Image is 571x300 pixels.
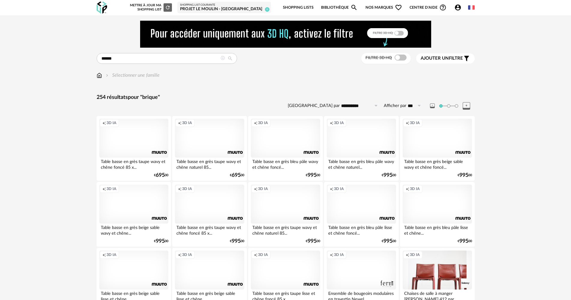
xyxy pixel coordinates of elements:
img: OXP [97,1,107,14]
a: BibliothèqueMagnify icon [321,1,358,15]
div: Table basse en grès beige sable wavy et chêne foncé... [403,158,472,170]
div: Table basse en grès taupe wavy et chêne foncé 85 x... [175,224,244,236]
span: 995 [459,173,468,177]
span: Creation icon [406,252,409,257]
span: Filtre 3D HQ [365,56,392,60]
div: Table basse en grès taupe wavy et chêne naturel 85... [251,224,320,236]
a: Creation icon 3D IA Table basse en grès taupe wavy et chêne naturel 85... €69500 [172,116,247,181]
div: Table basse en grès taupe wavy et chêne naturel 85... [175,158,244,170]
span: 995 [459,239,468,243]
div: € 00 [382,173,396,177]
a: Creation icon 3D IA Table basse en grès taupe wavy et chêne naturel 85... €99500 [248,182,323,247]
span: 995 [308,173,317,177]
span: 3D IA [334,186,344,191]
a: Creation icon 3D IA Table basse en grès taupe wavy et chêne foncé 85 x... €69500 [97,116,171,181]
a: Shopping Lists [283,1,314,15]
div: Table basse en grès bleu pâle wavy et chêne foncé... [251,158,320,170]
span: pour "brique" [128,95,160,100]
span: 695 [232,173,241,177]
span: Ajouter un [421,56,449,61]
span: 3D IA [334,252,344,257]
span: Creation icon [254,120,257,125]
div: € 00 [154,173,168,177]
span: 995 [232,239,241,243]
div: € 00 [458,239,472,243]
span: Creation icon [406,120,409,125]
span: 3D IA [258,186,268,191]
a: Creation icon 3D IA Table basse en grès beige sable wavy et chêne foncé... €99500 [400,116,474,181]
div: Table basse en grès taupe wavy et chêne foncé 85 x... [99,158,168,170]
span: 3D IA [107,252,116,257]
span: 995 [308,239,317,243]
a: Creation icon 3D IA Table basse en grès bleu pâle wavy et chêne naturel... €99500 [324,116,398,181]
div: € 00 [306,173,320,177]
span: 3D IA [410,186,420,191]
span: Creation icon [102,252,106,257]
span: 0 [265,7,269,12]
span: 3D IA [182,186,192,191]
div: € 00 [306,239,320,243]
span: 3D IA [107,120,116,125]
span: filtre [421,55,463,61]
span: 995 [383,239,392,243]
span: 3D IA [410,252,420,257]
span: Centre d'aideHelp Circle Outline icon [410,4,446,11]
span: Nos marques [365,1,402,15]
div: € 00 [230,173,244,177]
div: € 00 [230,239,244,243]
div: € 00 [382,239,396,243]
span: Creation icon [254,186,257,191]
img: fr [468,4,475,11]
span: 3D IA [410,120,420,125]
span: 3D IA [182,252,192,257]
span: Creation icon [406,186,409,191]
span: 3D IA [182,120,192,125]
a: Creation icon 3D IA Table basse en grès beige sable wavy et chêne... €99500 [97,182,171,247]
span: 3D IA [334,120,344,125]
span: Creation icon [102,120,106,125]
div: Mettre à jour ma Shopping List [129,3,172,12]
span: Heart Outline icon [395,4,402,11]
label: [GEOGRAPHIC_DATA] par [288,103,340,109]
img: svg+xml;base64,PHN2ZyB3aWR0aD0iMTYiIGhlaWdodD0iMTYiIHZpZXdCb3g9IjAgMCAxNiAxNiIgZmlsbD0ibm9uZSIgeG... [105,72,110,79]
div: 254 résultats [97,94,475,101]
div: € 00 [154,239,168,243]
span: Creation icon [178,186,182,191]
a: Creation icon 3D IA Table basse en grès bleu pâle lisse et chêne foncé... €99500 [324,182,398,247]
span: 3D IA [107,186,116,191]
span: Creation icon [178,120,182,125]
div: Sélectionner une famille [105,72,160,79]
span: Account Circle icon [454,4,461,11]
img: svg+xml;base64,PHN2ZyB3aWR0aD0iMTYiIGhlaWdodD0iMTciIHZpZXdCb3g9IjAgMCAxNiAxNyIgZmlsbD0ibm9uZSIgeG... [97,72,102,79]
span: 695 [156,173,165,177]
label: Afficher par [384,103,406,109]
button: Ajouter unfiltre Filter icon [416,53,475,64]
div: € 00 [458,173,472,177]
span: Creation icon [254,252,257,257]
div: Shopping List courante [180,3,268,7]
span: Creation icon [330,120,333,125]
span: Account Circle icon [454,4,464,11]
span: 995 [156,239,165,243]
div: Projet Le Moulin - [GEOGRAPHIC_DATA] [180,7,268,12]
a: Creation icon 3D IA Table basse en grès taupe wavy et chêne foncé 85 x... €99500 [172,182,247,247]
div: Table basse en grès beige sable wavy et chêne... [99,224,168,236]
span: Creation icon [330,186,333,191]
span: Creation icon [102,186,106,191]
span: Magnify icon [350,4,358,11]
a: Shopping List courante Projet Le Moulin - [GEOGRAPHIC_DATA] 0 [180,3,268,12]
span: 3D IA [258,120,268,125]
span: Filter icon [463,55,470,62]
div: Table basse en grès bleu pâle wavy et chêne naturel... [327,158,396,170]
div: Table basse en grès bleu pâle lisse et chêne foncé... [327,224,396,236]
span: Help Circle Outline icon [439,4,446,11]
span: Creation icon [330,252,333,257]
span: Refresh icon [165,6,170,9]
img: NEW%20NEW%20HQ%20NEW_V1.gif [140,21,431,48]
a: Creation icon 3D IA Table basse en grès bleu pâle wavy et chêne foncé... €99500 [248,116,323,181]
span: 3D IA [258,252,268,257]
a: Creation icon 3D IA Table basse en grès bleu pâle lisse et chêne... €99500 [400,182,474,247]
span: Creation icon [178,252,182,257]
div: Table basse en grès bleu pâle lisse et chêne... [403,224,472,236]
span: 995 [383,173,392,177]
